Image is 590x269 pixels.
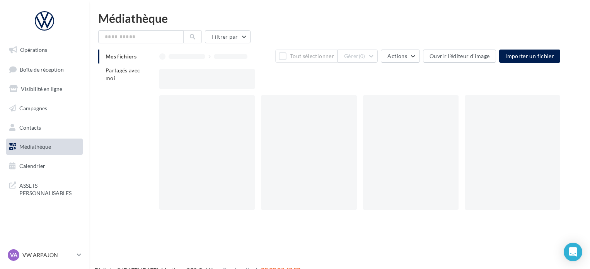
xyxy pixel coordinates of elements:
[19,124,41,130] span: Contacts
[499,50,560,63] button: Importer un fichier
[19,163,45,169] span: Calendrier
[5,139,84,155] a: Médiathèque
[5,100,84,117] a: Campagnes
[98,12,581,24] div: Médiathèque
[338,50,378,63] button: Gérer(0)
[275,50,337,63] button: Tout sélectionner
[5,177,84,200] a: ASSETS PERSONNALISABLES
[19,143,51,150] span: Médiathèque
[359,53,365,59] span: (0)
[106,67,140,81] span: Partagés avec moi
[5,81,84,97] a: Visibilité en ligne
[387,53,407,59] span: Actions
[6,248,83,262] a: VA VW ARPAJON
[423,50,496,63] button: Ouvrir l'éditeur d'image
[505,53,554,59] span: Importer un fichier
[20,66,64,72] span: Boîte de réception
[564,243,582,261] div: Open Intercom Messenger
[5,158,84,174] a: Calendrier
[10,251,17,259] span: VA
[21,86,62,92] span: Visibilité en ligne
[19,180,80,197] span: ASSETS PERSONNALISABLES
[106,53,136,60] span: Mes fichiers
[22,251,74,259] p: VW ARPAJON
[5,61,84,78] a: Boîte de réception
[19,105,47,111] span: Campagnes
[381,50,419,63] button: Actions
[20,46,47,53] span: Opérations
[5,42,84,58] a: Opérations
[5,120,84,136] a: Contacts
[205,30,251,43] button: Filtrer par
